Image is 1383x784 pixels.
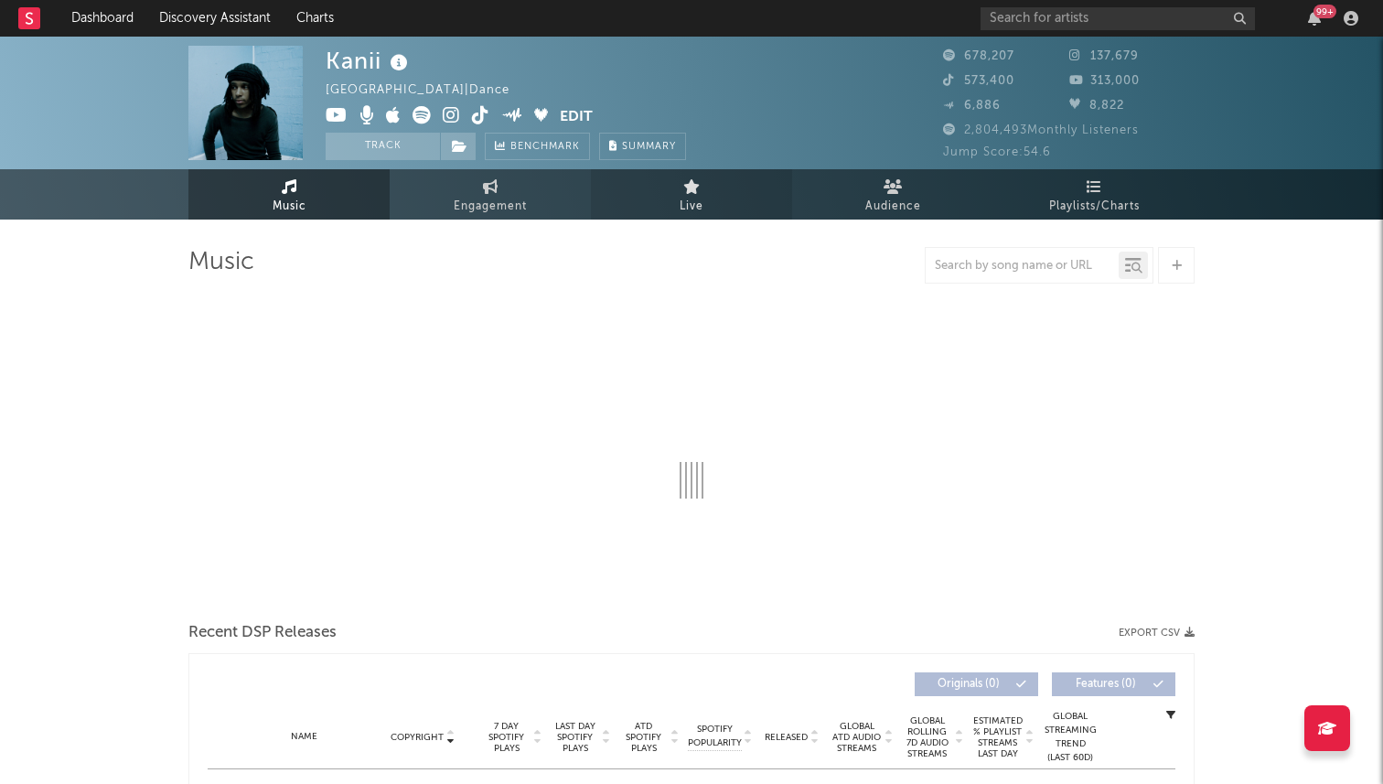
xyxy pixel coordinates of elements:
span: Copyright [391,732,444,743]
div: Global Streaming Trend (Last 60D) [1043,710,1098,765]
a: Playlists/Charts [993,169,1195,220]
div: Kanii [326,46,413,76]
span: 8,822 [1069,100,1124,112]
span: 7 Day Spotify Plays [482,721,531,754]
span: 137,679 [1069,50,1139,62]
a: Benchmark [485,133,590,160]
span: Benchmark [510,136,580,158]
span: Playlists/Charts [1049,196,1140,218]
button: 99+ [1308,11,1321,26]
a: Engagement [390,169,591,220]
button: Export CSV [1119,628,1195,639]
span: Live [680,196,703,218]
span: Released [765,732,808,743]
span: Jump Score: 54.6 [943,146,1051,158]
input: Search by song name or URL [926,259,1119,274]
span: Recent DSP Releases [188,622,337,644]
span: Global ATD Audio Streams [831,721,882,754]
span: ATD Spotify Plays [619,721,668,754]
span: 313,000 [1069,75,1140,87]
span: Music [273,196,306,218]
span: Global Rolling 7D Audio Streams [902,715,952,759]
span: Estimated % Playlist Streams Last Day [972,715,1023,759]
button: Originals(0) [915,672,1038,696]
button: Summary [599,133,686,160]
button: Track [326,133,440,160]
span: 678,207 [943,50,1014,62]
div: [GEOGRAPHIC_DATA] | Dance [326,80,531,102]
a: Live [591,169,792,220]
span: Engagement [454,196,527,218]
span: Audience [865,196,921,218]
span: Summary [622,142,676,152]
span: 573,400 [943,75,1014,87]
a: Audience [792,169,993,220]
span: 2,804,493 Monthly Listeners [943,124,1139,136]
span: Last Day Spotify Plays [551,721,599,754]
input: Search for artists [981,7,1255,30]
span: Features ( 0 ) [1064,679,1148,690]
button: Edit [560,106,593,129]
div: Name [244,730,364,744]
span: Originals ( 0 ) [927,679,1011,690]
span: Spotify Popularity [688,723,742,750]
div: 99 + [1313,5,1336,18]
button: Features(0) [1052,672,1175,696]
span: 6,886 [943,100,1001,112]
a: Music [188,169,390,220]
